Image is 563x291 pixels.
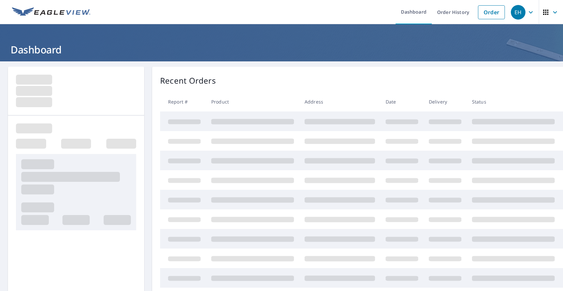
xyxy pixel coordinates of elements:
th: Product [206,92,299,111]
th: Date [380,92,423,111]
p: Recent Orders [160,75,216,87]
h1: Dashboard [8,43,555,56]
a: Order [478,5,505,19]
th: Status [467,92,560,111]
th: Address [299,92,380,111]
div: EH [511,5,525,20]
th: Report # [160,92,206,111]
th: Delivery [423,92,467,111]
img: EV Logo [12,7,90,17]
